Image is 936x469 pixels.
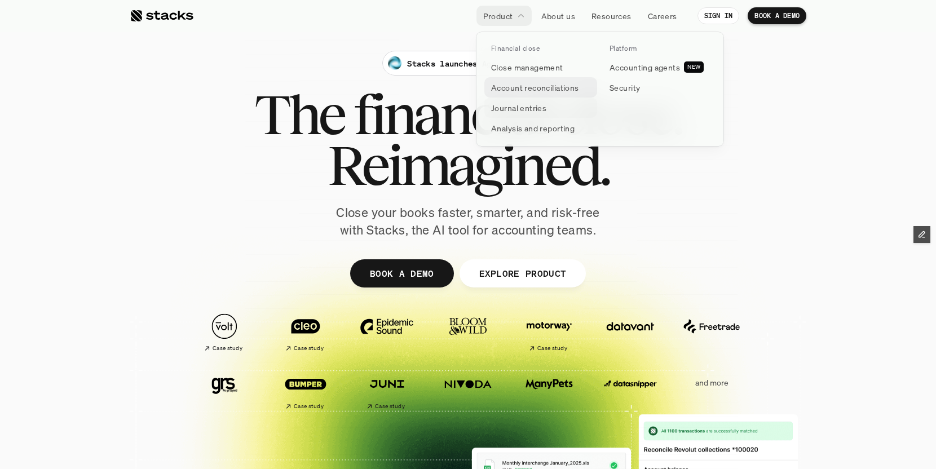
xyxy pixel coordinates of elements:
[327,204,609,239] p: Close your books faster, smarter, and risk-free with Stacks, the AI tool for accounting teams.
[610,45,637,52] p: Platform
[484,77,597,98] a: Account reconciliations
[133,261,183,269] a: Privacy Policy
[491,61,563,73] p: Close management
[484,57,597,77] a: Close management
[352,365,422,414] a: Case study
[294,403,324,410] h2: Case study
[370,265,434,281] p: BOOK A DEMO
[603,77,716,98] a: Security
[754,12,800,20] p: BOOK A DEMO
[585,6,638,26] a: Resources
[328,140,609,191] span: Reimagined.
[610,61,680,73] p: Accounting agents
[677,378,747,388] p: and more
[254,89,344,140] span: The
[491,122,575,134] p: Analysis and reporting
[459,259,586,287] a: EXPLORE PRODUCT
[271,365,341,414] a: Case study
[483,10,513,22] p: Product
[350,259,454,287] a: BOOK A DEMO
[648,10,677,22] p: Careers
[541,10,575,22] p: About us
[271,308,341,357] a: Case study
[514,308,584,357] a: Case study
[687,64,700,70] h2: NEW
[294,345,324,352] h2: Case study
[491,82,579,94] p: Account reconciliations
[491,102,546,114] p: Journal entries
[354,89,548,140] span: financial
[748,7,806,24] a: BOOK A DEMO
[484,98,597,118] a: Journal entries
[913,226,930,243] button: Edit Framer Content
[479,265,566,281] p: EXPLORE PRODUCT
[537,345,567,352] h2: Case study
[641,6,684,26] a: Careers
[382,51,553,76] a: Stacks launches Agentic AI
[591,10,632,22] p: Resources
[697,7,740,24] a: SIGN IN
[189,308,259,357] a: Case study
[213,345,242,352] h2: Case study
[375,403,405,410] h2: Case study
[610,82,640,94] p: Security
[484,118,597,138] a: Analysis and reporting
[603,57,716,77] a: Accounting agentsNEW
[535,6,582,26] a: About us
[704,12,733,20] p: SIGN IN
[407,57,528,69] p: Stacks launches Agentic AI
[491,45,540,52] p: Financial close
